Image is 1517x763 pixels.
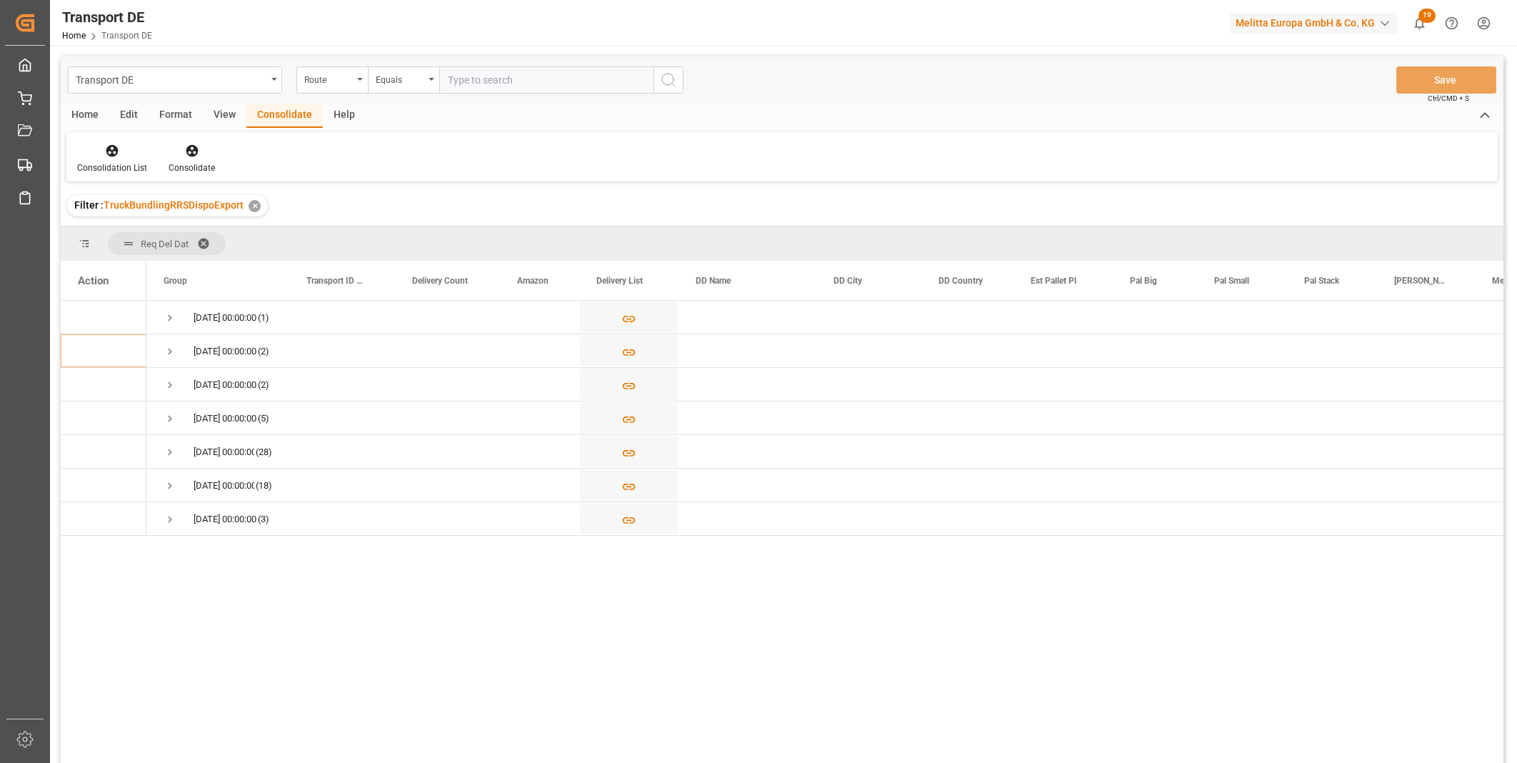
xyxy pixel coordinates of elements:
div: Press SPACE to select this row. [61,469,146,502]
div: View [203,104,246,128]
div: Press SPACE to select this row. [61,435,146,469]
span: (3) [258,503,269,536]
div: Transport DE [62,6,152,28]
div: [DATE] 00:00:00 [194,301,256,334]
div: Help [323,104,366,128]
input: Type to search [439,66,654,94]
div: Transport DE [76,70,266,88]
div: ✕ [249,200,261,212]
div: [DATE] 00:00:00 [194,369,256,402]
span: (2) [258,369,269,402]
button: open menu [296,66,368,94]
span: 19 [1418,9,1436,23]
span: Transport ID Logward [306,276,365,286]
span: DD Name [696,276,731,286]
span: [PERSON_NAME] [1394,276,1445,286]
span: DD Country [938,276,983,286]
div: Action [78,274,109,287]
div: Melitta Europa GmbH & Co. KG [1230,13,1398,34]
span: Amazon [517,276,549,286]
span: Pal Big [1130,276,1157,286]
button: Save [1396,66,1496,94]
div: Home [61,104,109,128]
div: Format [149,104,203,128]
div: Route [304,70,353,86]
span: DD City [833,276,862,286]
div: Press SPACE to select this row. [61,402,146,435]
a: Home [62,31,86,41]
span: TruckBundlingRRSDispoExport [104,199,244,211]
div: Consolidate [246,104,323,128]
button: show 19 new notifications [1403,7,1436,39]
div: [DATE] 00:00:00 [194,436,254,469]
span: (28) [256,436,272,469]
span: Pal Small [1214,276,1249,286]
button: Melitta Europa GmbH & Co. KG [1230,9,1403,36]
div: Edit [109,104,149,128]
span: Pal Stack [1304,276,1339,286]
span: Est Pallet Pl [1031,276,1076,286]
div: Press SPACE to select this row. [61,301,146,334]
span: Req Del Dat [141,239,189,249]
div: [DATE] 00:00:00 [194,469,254,502]
span: (5) [258,402,269,435]
span: Ctrl/CMD + S [1428,93,1469,104]
span: Group [164,276,187,286]
button: open menu [368,66,439,94]
div: [DATE] 00:00:00 [194,503,256,536]
span: Delivery Count [412,276,468,286]
div: Press SPACE to select this row. [61,368,146,402]
div: Consolidation List [77,161,147,174]
span: (18) [256,469,272,502]
span: (2) [258,335,269,368]
span: (1) [258,301,269,334]
div: Consolidate [169,161,215,174]
button: open menu [68,66,282,94]
button: Help Center [1436,7,1468,39]
div: [DATE] 00:00:00 [194,402,256,435]
span: Delivery List [596,276,643,286]
span: Filter : [74,199,104,211]
div: Press SPACE to select this row. [61,502,146,536]
button: search button [654,66,684,94]
div: [DATE] 00:00:00 [194,335,256,368]
div: Equals [376,70,424,86]
div: Press SPACE to select this row. [61,334,146,368]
